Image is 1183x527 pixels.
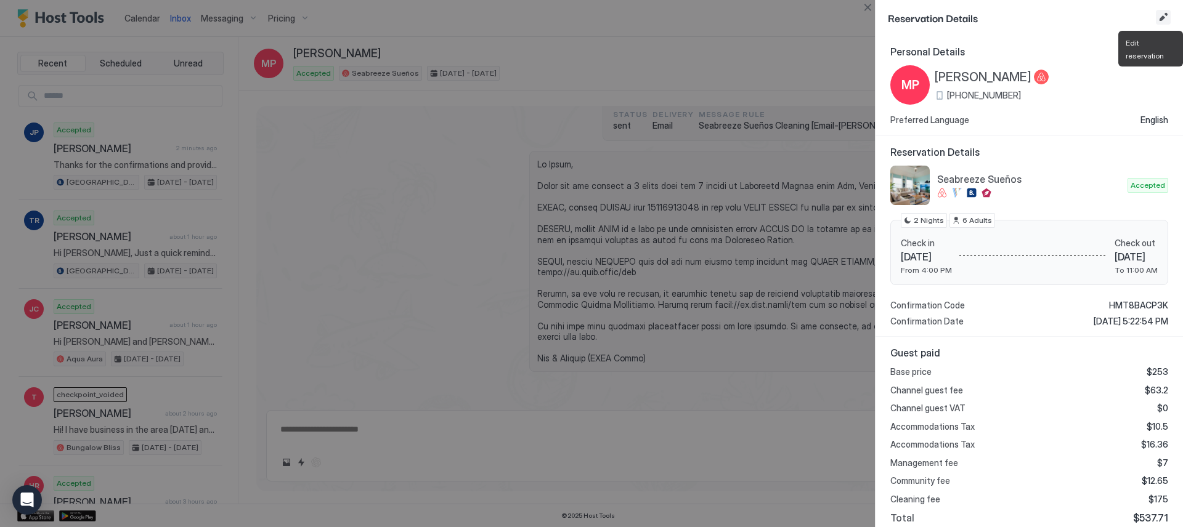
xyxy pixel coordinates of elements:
[1147,366,1168,377] span: $253
[890,300,965,311] span: Confirmation Code
[937,173,1123,185] span: Seabreeze Sueños
[890,385,963,396] span: Channel guest fee
[1094,316,1168,327] span: [DATE] 5:22:54 PM
[1140,115,1168,126] span: English
[901,238,952,249] span: Check in
[1145,385,1168,396] span: $63.2
[890,494,940,505] span: Cleaning fee
[890,115,969,126] span: Preferred Language
[1157,457,1168,469] span: $7
[890,146,1168,158] span: Reservation Details
[1115,238,1158,249] span: Check out
[890,457,958,469] span: Management fee
[1109,300,1168,311] span: HMT8BACP3K
[888,10,1153,25] span: Reservation Details
[890,316,964,327] span: Confirmation Date
[890,475,950,486] span: Community fee
[890,347,1168,359] span: Guest paid
[890,46,1168,58] span: Personal Details
[890,512,914,524] span: Total
[890,366,932,377] span: Base price
[1126,38,1164,60] span: Edit reservation
[1142,475,1168,486] span: $12.65
[1147,421,1168,432] span: $10.5
[914,215,944,226] span: 2 Nights
[947,90,1021,101] span: [PHONE_NUMBER]
[1141,439,1168,450] span: $16.36
[1115,265,1158,275] span: To 11:00 AM
[890,166,930,205] div: listing image
[12,485,42,515] div: Open Intercom Messenger
[962,215,992,226] span: 6 Adults
[901,265,952,275] span: From 4:00 PM
[1133,512,1168,524] span: $537.71
[901,251,952,263] span: [DATE]
[890,439,975,450] span: Accommodations Tax
[1148,494,1168,505] span: $175
[1115,251,1158,263] span: [DATE]
[1157,403,1168,414] span: $0
[1156,10,1171,25] button: Edit reservation
[890,421,975,432] span: Accommodations Tax
[935,70,1031,85] span: [PERSON_NAME]
[1131,180,1165,191] span: Accepted
[901,76,919,94] span: MP
[890,403,966,414] span: Channel guest VAT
